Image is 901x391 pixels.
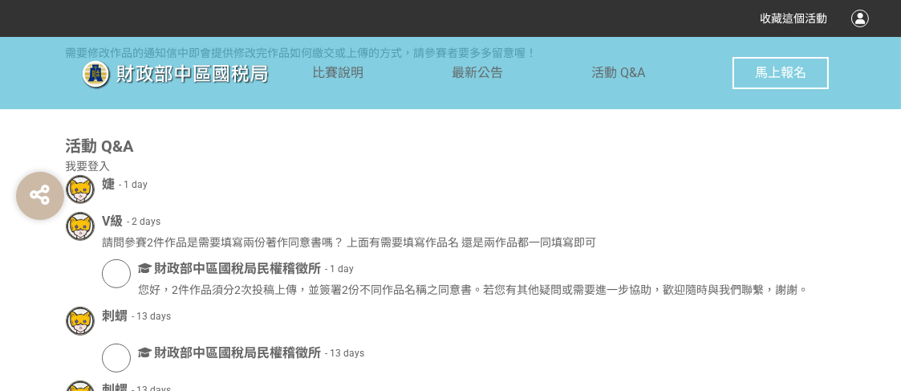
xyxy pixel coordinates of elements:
[760,12,827,25] span: 收藏這個活動
[120,179,148,190] span: - 1 day
[103,307,128,326] span: 刺蝟
[733,57,829,89] button: 馬上報名
[103,234,836,251] div: 請問參賽2件作品是需要填寫兩份著作同意書嗎？ 上面有需要填寫作品名 還是兩作品都一同填寫即可
[591,37,645,109] a: 活動 Q&A
[103,175,116,194] span: 婕
[132,311,172,322] span: - 13 days
[326,348,365,359] span: - 13 days
[155,344,322,363] span: 財政部中區國稅局民權稽徵所
[591,65,645,80] span: 活動 Q&A
[755,65,806,80] span: 馬上報名
[326,263,355,275] span: - 1 day
[128,216,161,227] span: - 2 days
[66,136,134,156] span: 活動 Q&A
[155,259,322,279] span: 財政部中區國稅局民權稽徵所
[313,65,364,80] span: 比賽說明
[139,282,836,299] div: 您好，2件作品須分2次投稿上傳，並簽署2份不同作品名稱之同意書。若您有其他疑問或需要進一步協助，歡迎隨時與我們聯繫，謝謝。
[452,37,503,109] a: 最新公告
[66,160,111,173] span: 我要登入
[103,212,124,231] span: V級
[72,54,313,94] img: 「拒菸新世界 AI告訴你」防制菸品稅捐逃漏 徵件比賽
[313,37,364,109] a: 比賽說明
[452,65,503,80] span: 最新公告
